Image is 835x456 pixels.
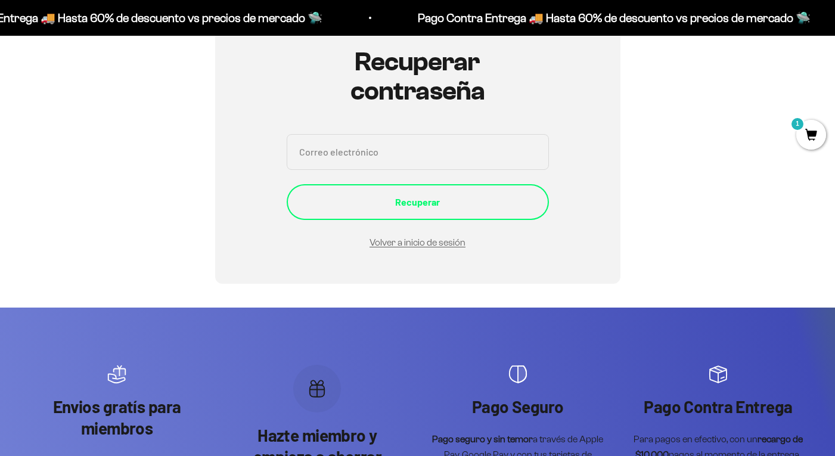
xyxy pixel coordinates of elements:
[287,48,549,106] h1: Recuperar contraseña
[370,237,465,247] a: Volver a inicio de sesión
[430,396,606,417] p: Pago Seguro
[29,396,205,439] p: Envios gratís para miembros
[790,117,805,131] mark: 1
[311,194,525,210] div: Recuperar
[630,396,806,417] p: Pago Contra Entrega
[287,184,549,220] button: Recuperar
[796,129,826,142] a: 1
[398,8,791,27] p: Pago Contra Entrega 🚚 Hasta 60% de descuento vs precios de mercado 🛸
[432,434,533,444] strong: Pago seguro y sin temor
